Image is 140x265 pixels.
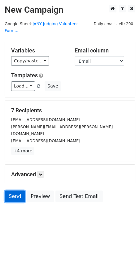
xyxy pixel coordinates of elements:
[91,20,135,27] span: Daily emails left: 200
[109,235,140,265] iframe: Chat Widget
[11,56,49,66] a: Copy/paste...
[5,5,135,15] h2: New Campaign
[11,138,80,143] small: [EMAIL_ADDRESS][DOMAIN_NAME]
[55,191,103,202] a: Send Test Email
[11,147,34,155] a: +4 more
[5,21,78,33] a: JANY Judging Volunteer Form...
[11,81,35,91] a: Load...
[75,47,129,54] h5: Email column
[11,124,113,136] small: [PERSON_NAME][EMAIL_ADDRESS][PERSON_NAME][DOMAIN_NAME]
[11,171,129,178] h5: Advanced
[11,107,129,114] h5: 7 Recipients
[11,47,65,54] h5: Variables
[5,21,78,33] small: Google Sheet:
[11,117,80,122] small: [EMAIL_ADDRESS][DOMAIN_NAME]
[5,191,25,202] a: Send
[27,191,54,202] a: Preview
[91,21,135,26] a: Daily emails left: 200
[11,72,38,79] a: Templates
[45,81,61,91] button: Save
